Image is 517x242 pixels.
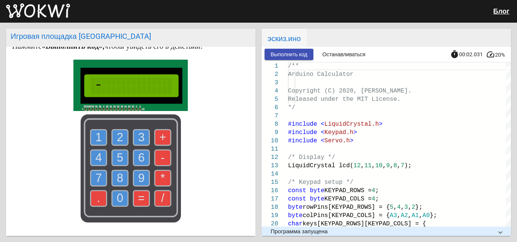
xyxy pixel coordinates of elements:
span: < [321,121,324,128]
button: Останавливаться [316,49,372,60]
span: byte [288,212,302,219]
span: const [288,196,306,202]
span: < [321,137,324,144]
span: Keypad.h [324,129,353,136]
font: «Выполнить код», [42,42,104,50]
span: , [361,162,364,169]
span: < [321,129,324,136]
font: чтобы увидеть его в действии! [104,42,203,50]
font: Выполнить код [271,51,307,57]
span: KEYPAD_ROWS = [324,187,372,194]
mat-expansion-panel-header: Программа запущена [262,227,511,236]
span: }; [415,204,422,211]
div: 7 [262,112,278,120]
span: , [408,204,412,211]
span: 10 [375,162,382,169]
span: Servo.h [324,137,350,144]
div: 3 [262,79,278,87]
span: byte [288,204,302,211]
span: #include [288,129,317,136]
span: rowPins[KEYPAD_ROWS] = { [302,204,389,211]
span: ); [404,162,411,169]
span: , [419,212,423,219]
span: > [353,129,357,136]
div: 1 [262,62,278,70]
div: 5 [262,95,278,103]
span: keys[KEYPAD_ROWS][KEYPAD_COLS] = { [302,220,426,227]
span: , [372,162,375,169]
div: 6 [262,103,278,112]
div: 13 [262,162,278,170]
span: #include [288,137,317,144]
span: > [379,121,383,128]
div: 18 [262,203,278,211]
span: , [408,212,412,219]
div: 12 [262,153,278,162]
span: A0 [422,212,430,219]
div: 15 [262,178,278,187]
span: char [288,220,302,227]
span: 4 [372,187,375,194]
span: , [397,212,401,219]
font: эскиз.ино [268,34,301,43]
div: 11 [262,145,278,153]
button: Выполнить код [265,49,313,60]
a: Блог [493,7,509,15]
span: 5 [390,204,394,211]
div: 10 [262,137,278,145]
span: , [401,204,405,211]
div: 2 [262,70,278,79]
span: const [288,187,306,194]
span: LiquidCrystal.h [324,121,379,128]
span: 4 [372,196,375,202]
span: ; [375,196,379,202]
div: 14 [262,170,278,178]
div: 17 [262,195,278,203]
span: Released under the MIT License. [288,96,401,103]
span: byte [310,187,324,194]
span: , [390,162,394,169]
font: Игровая площадка [GEOGRAPHIC_DATA] [11,32,151,41]
font: Останавливаться [322,51,366,57]
span: 2 [412,204,416,211]
span: A2 [401,212,408,219]
span: 00:02.031 [459,51,483,57]
span: ; [375,187,379,194]
span: }; [430,212,437,219]
div: 8 [262,120,278,128]
span: byte [310,196,324,202]
div: 19 [262,211,278,220]
span: A3 [390,212,397,219]
span: Copyright (C) 2020, [PERSON_NAME]. [288,88,411,94]
mat-icon: speed [486,50,495,59]
span: , [397,162,401,169]
span: colPins[KEYPAD_COLS] = { [302,212,389,219]
div: 20 [262,220,278,228]
span: 8 [393,162,397,169]
div: 9 [262,128,278,137]
span: 7 [401,162,405,169]
span: 12 [353,162,361,169]
span: , [383,162,386,169]
span: #include [288,121,317,128]
span: /* Display */ [288,154,335,161]
mat-icon: timer [450,50,459,59]
span: KEYPAD_COLS = [324,196,372,202]
span: , [393,204,397,211]
span: LiquidCrystal lcd( [288,162,353,169]
span: A1 [411,212,419,219]
span: Arduino Calculator [288,71,353,78]
div: 16 [262,187,278,195]
span: 4 [397,204,401,211]
font: Программа запущена [271,228,328,235]
div: 4 [262,87,278,95]
span: /* Keypad setup */ [288,179,353,186]
span: 11 [364,162,372,169]
span: 9 [386,162,390,169]
span: 3 [404,204,408,211]
span: > [350,137,353,144]
font: Нажмите [12,42,42,50]
img: Вокви [6,3,70,18]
